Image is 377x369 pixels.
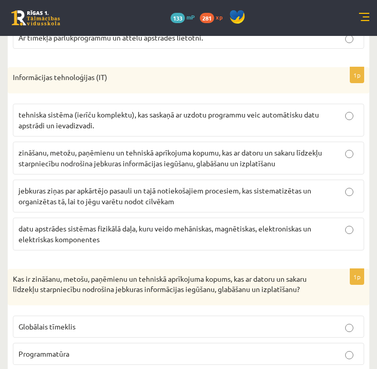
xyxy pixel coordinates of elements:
[18,322,76,331] span: Globālais tīmeklis
[13,72,313,83] p: Informācijas tehnoloģijas (IT)
[18,186,311,206] span: jebkuras ziņas par apkārtējo pasauli un tajā notiekošajiem procesiem, kas sistematizētas un organ...
[345,188,353,196] input: jebkuras ziņas par apkārtējo pasauli un tajā notiekošajiem procesiem, kas sistematizētas un organ...
[18,148,322,168] span: zināšanu, metožu, paņēmienu un tehniskā aprīkojuma kopumu, kas ar datoru un sakaru līdzekļu starp...
[200,13,214,23] span: 281
[171,13,185,23] span: 133
[18,349,69,358] span: Programmatūra
[345,35,353,43] input: Ar tīmekļa pārlūkprogrammu un attēlu apstrādes lietotni.
[200,13,228,21] a: 281 xp
[18,110,319,130] span: tehniska sistēma (ierīču komplektu), kas saskaņā ar uzdotu programmu veic automātisku datu apstrā...
[345,150,353,158] input: zināšanu, metožu, paņēmienu un tehniskā aprīkojuma kopumu, kas ar datoru un sakaru līdzekļu starp...
[350,268,364,285] p: 1p
[11,10,60,26] a: Rīgas 1. Tālmācības vidusskola
[18,33,203,42] span: Ar tīmekļa pārlūkprogrammu un attēlu apstrādes lietotni.
[345,112,353,120] input: tehniska sistēma (ierīču komplektu), kas saskaņā ar uzdotu programmu veic automātisku datu apstrā...
[345,324,353,332] input: Globālais tīmeklis
[216,13,222,21] span: xp
[345,226,353,234] input: datu apstrādes sistēmas fizikālā daļa, kuru veido mehāniskas, magnētiskas, elektroniskas un elekt...
[345,351,353,359] input: Programmatūra
[350,67,364,83] p: 1p
[186,13,195,21] span: mP
[18,224,311,244] span: datu apstrādes sistēmas fizikālā daļa, kuru veido mehāniskas, magnētiskas, elektroniskas un elekt...
[13,274,313,294] p: Kas ir zināšanu, metošu, paņēmienu un tehniskā aprīkojuma kopums, kas ar datoru un sakaru līdzekļ...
